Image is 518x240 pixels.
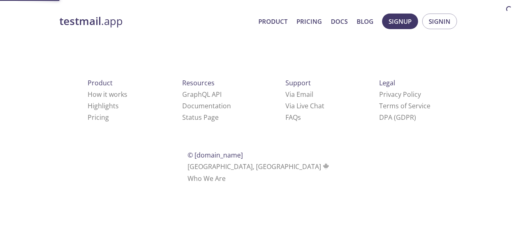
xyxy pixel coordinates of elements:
[188,174,226,183] a: Who We Are
[88,113,109,122] a: Pricing
[389,16,412,27] span: Signup
[182,113,219,122] a: Status Page
[88,78,113,87] span: Product
[379,78,395,87] span: Legal
[188,162,330,171] span: [GEOGRAPHIC_DATA], [GEOGRAPHIC_DATA]
[429,16,450,27] span: Signin
[285,90,313,99] a: Via Email
[382,14,418,29] button: Signup
[88,101,119,110] a: Highlights
[285,113,301,122] a: FAQ
[331,16,348,27] a: Docs
[182,90,222,99] a: GraphQL API
[422,14,457,29] button: Signin
[258,16,287,27] a: Product
[285,101,324,110] a: Via Live Chat
[182,78,215,87] span: Resources
[298,113,301,122] span: s
[182,101,231,110] a: Documentation
[88,90,127,99] a: How it works
[379,113,416,122] a: DPA (GDPR)
[379,101,430,110] a: Terms of Service
[296,16,322,27] a: Pricing
[59,14,101,28] strong: testmail
[59,14,252,28] a: testmail.app
[188,151,243,160] span: © [DOMAIN_NAME]
[285,78,311,87] span: Support
[379,90,421,99] a: Privacy Policy
[357,16,373,27] a: Blog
